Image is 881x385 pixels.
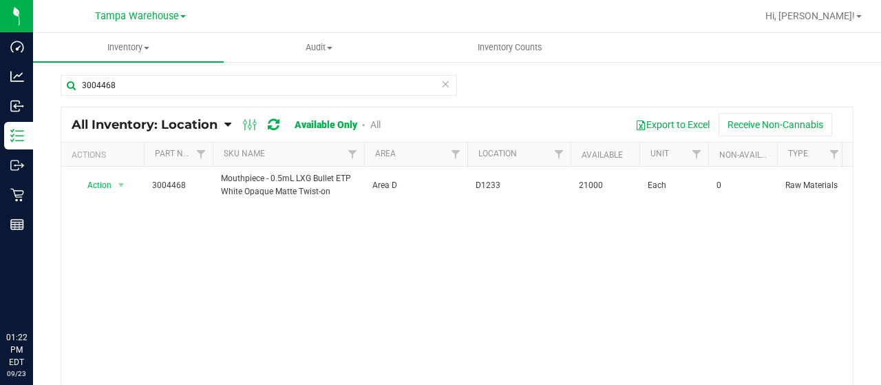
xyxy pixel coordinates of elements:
inline-svg: Inventory [10,129,24,143]
iframe: Resource center [14,275,55,316]
span: 0 [717,179,769,192]
a: Filter [823,143,846,166]
a: SKU Name [224,149,265,158]
inline-svg: Retail [10,188,24,202]
inline-svg: Outbound [10,158,24,172]
a: Filter [548,143,571,166]
a: Filter [341,143,364,166]
span: Each [648,179,700,192]
a: All [370,119,381,130]
span: All Inventory: Location [72,117,217,132]
a: Available [582,150,623,160]
a: Type [788,149,808,158]
a: All Inventory: Location [72,117,224,132]
span: Area D [372,179,459,192]
a: Inventory Counts [414,33,605,62]
input: Search Item Name, Retail Display Name, SKU, Part Number... [61,75,457,96]
span: Clear [440,75,450,93]
span: Inventory Counts [459,41,561,54]
span: 3004468 [152,179,204,192]
a: Filter [190,143,213,166]
span: select [113,176,130,195]
span: Inventory [33,41,224,54]
inline-svg: Inbound [10,99,24,113]
inline-svg: Dashboard [10,40,24,54]
a: Inventory [33,33,224,62]
a: Filter [445,143,467,166]
span: Tampa Warehouse [95,10,179,22]
div: Actions [72,150,138,160]
a: Unit [650,149,669,158]
inline-svg: Analytics [10,70,24,83]
a: Part Number [155,149,210,158]
span: Action [75,176,112,195]
span: Mouthpiece - 0.5mL LXG Bullet ETP White Opaque Matte Twist-on [221,172,356,198]
a: Audit [224,33,414,62]
span: 21000 [579,179,631,192]
span: D1233 [476,179,562,192]
button: Receive Non-Cannabis [719,113,832,136]
button: Export to Excel [626,113,719,136]
span: Audit [224,41,414,54]
p: 09/23 [6,368,27,379]
inline-svg: Reports [10,218,24,231]
iframe: Resource center unread badge [41,273,57,289]
span: Raw Materials [785,179,838,192]
a: Location [478,149,517,158]
a: Area [375,149,396,158]
a: Available Only [295,119,357,130]
span: Hi, [PERSON_NAME]! [765,10,855,21]
a: Filter [686,143,708,166]
a: Non-Available [719,150,781,160]
p: 01:22 PM EDT [6,331,27,368]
